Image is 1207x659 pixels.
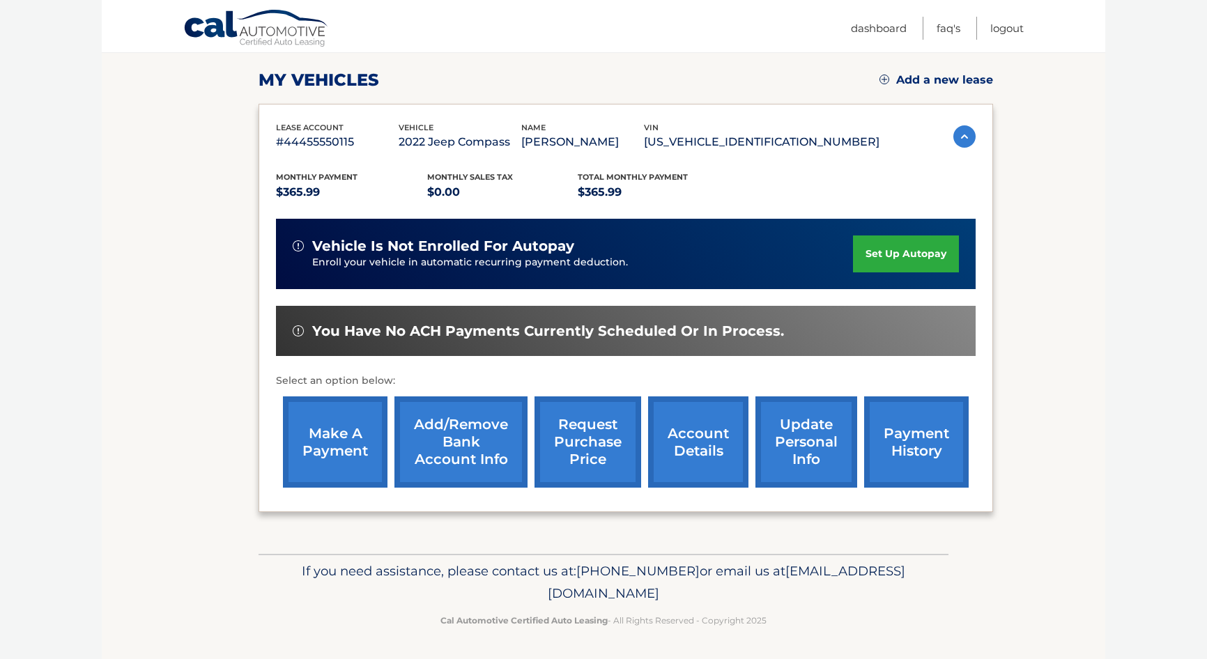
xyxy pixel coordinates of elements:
[259,70,379,91] h2: my vehicles
[394,396,528,488] a: Add/Remove bank account info
[548,563,905,601] span: [EMAIL_ADDRESS][DOMAIN_NAME]
[276,183,427,202] p: $365.99
[648,396,748,488] a: account details
[879,75,889,84] img: add.svg
[851,17,907,40] a: Dashboard
[440,615,608,626] strong: Cal Automotive Certified Auto Leasing
[644,132,879,152] p: [US_VEHICLE_IDENTIFICATION_NUMBER]
[576,563,700,579] span: [PHONE_NUMBER]
[268,613,939,628] p: - All Rights Reserved - Copyright 2025
[276,123,344,132] span: lease account
[276,132,399,152] p: #44455550115
[953,125,976,148] img: accordion-active.svg
[937,17,960,40] a: FAQ's
[990,17,1024,40] a: Logout
[864,396,969,488] a: payment history
[293,325,304,336] img: alert-white.svg
[521,123,546,132] span: name
[183,9,330,49] a: Cal Automotive
[312,255,853,270] p: Enroll your vehicle in automatic recurring payment deduction.
[268,560,939,605] p: If you need assistance, please contact us at: or email us at
[276,172,358,182] span: Monthly Payment
[276,373,976,389] p: Select an option below:
[312,238,574,255] span: vehicle is not enrolled for autopay
[879,73,993,87] a: Add a new lease
[644,123,659,132] span: vin
[427,183,578,202] p: $0.00
[578,172,688,182] span: Total Monthly Payment
[312,323,784,340] span: You have no ACH payments currently scheduled or in process.
[578,183,729,202] p: $365.99
[399,123,433,132] span: vehicle
[521,132,644,152] p: [PERSON_NAME]
[283,396,387,488] a: make a payment
[853,235,959,272] a: set up autopay
[535,396,641,488] a: request purchase price
[427,172,513,182] span: Monthly sales Tax
[293,240,304,251] img: alert-white.svg
[755,396,857,488] a: update personal info
[399,132,521,152] p: 2022 Jeep Compass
